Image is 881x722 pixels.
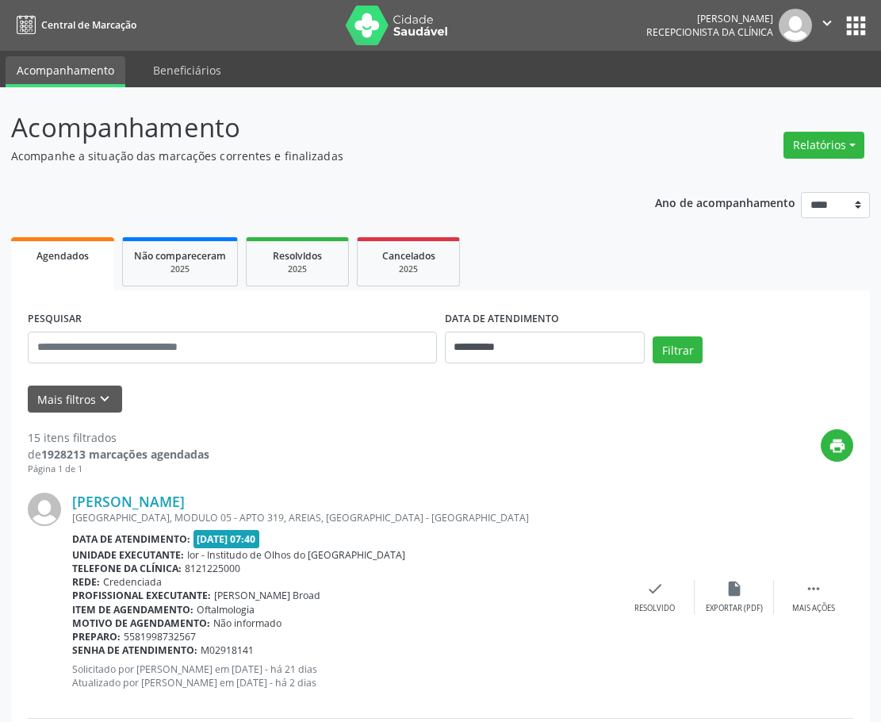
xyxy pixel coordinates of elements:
span: [DATE] 07:40 [193,530,260,548]
button: print [821,429,853,462]
div: 2025 [258,263,337,275]
i:  [818,14,836,32]
label: PESQUISAR [28,307,82,332]
span: Central de Marcação [41,18,136,32]
i:  [805,580,822,597]
span: Recepcionista da clínica [646,25,773,39]
div: 2025 [369,263,448,275]
div: de [28,446,209,463]
img: img [779,9,812,42]
span: M02918141 [201,643,254,657]
span: 8121225000 [185,562,240,575]
span: [PERSON_NAME] Broad [214,589,320,602]
div: 2025 [134,263,226,275]
i: keyboard_arrow_down [96,390,113,408]
p: Solicitado por [PERSON_NAME] em [DATE] - há 21 dias Atualizado por [PERSON_NAME] em [DATE] - há 2... [72,662,615,689]
div: Mais ações [792,603,835,614]
p: Acompanhe a situação das marcações correntes e finalizadas [11,148,612,164]
b: Senha de atendimento: [72,643,197,657]
div: Exportar (PDF) [706,603,763,614]
div: 15 itens filtrados [28,429,209,446]
p: Ano de acompanhamento [655,192,795,212]
span: Não informado [213,616,282,630]
label: DATA DE ATENDIMENTO [445,307,559,332]
button: Relatórios [783,132,864,159]
a: Acompanhamento [6,56,125,87]
span: Não compareceram [134,249,226,263]
b: Unidade executante: [72,548,184,562]
p: Acompanhamento [11,108,612,148]
i: print [829,437,846,455]
a: Central de Marcação [11,12,136,38]
i: check [646,580,664,597]
span: Credenciada [103,575,162,589]
span: Agendados [36,249,89,263]
div: Resolvido [634,603,675,614]
button: Filtrar [653,336,703,363]
b: Data de atendimento: [72,532,190,546]
b: Rede: [72,575,100,589]
div: [PERSON_NAME] [646,12,773,25]
div: Página 1 de 1 [28,463,209,476]
strong: 1928213 marcações agendadas [41,447,209,462]
span: Resolvidos [273,249,322,263]
span: Oftalmologia [197,603,255,616]
a: [PERSON_NAME] [72,493,185,510]
b: Telefone da clínica: [72,562,182,575]
span: 5581998732567 [124,630,196,643]
span: Ior - Institudo de Olhos do [GEOGRAPHIC_DATA] [187,548,405,562]
a: Beneficiários [142,56,232,84]
img: img [28,493,61,526]
b: Item de agendamento: [72,603,193,616]
span: Cancelados [382,249,435,263]
i: insert_drive_file [726,580,743,597]
b: Profissional executante: [72,589,211,602]
button:  [812,9,842,42]
button: apps [842,12,870,40]
div: [GEOGRAPHIC_DATA], MODULO 05 - APTO 319, AREIAS, [GEOGRAPHIC_DATA] - [GEOGRAPHIC_DATA] [72,511,615,524]
b: Preparo: [72,630,121,643]
button: Mais filtroskeyboard_arrow_down [28,386,122,413]
b: Motivo de agendamento: [72,616,210,630]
